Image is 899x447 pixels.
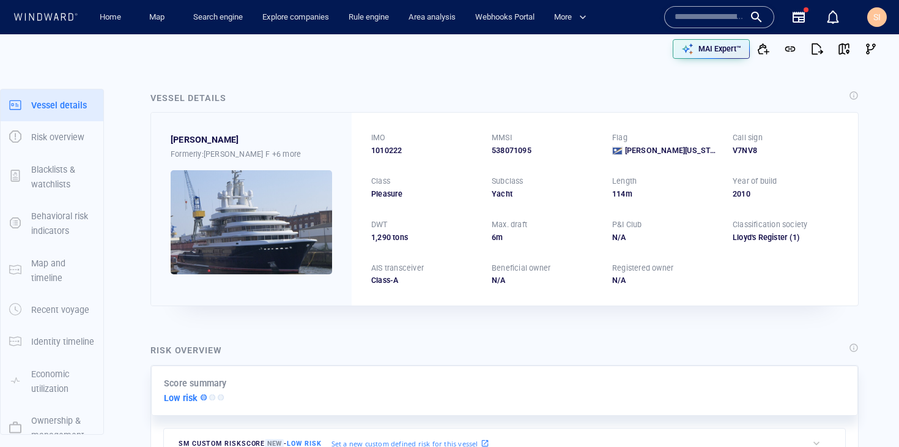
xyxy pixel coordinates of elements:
span: Latest position report [57,359,130,368]
span: Dark Activity Start [57,239,118,249]
dl: [DATE] 20:42Destination ChangeSHIFFTING BERTHSHIFTING BERTH [6,307,164,350]
span: Lost [57,163,71,172]
span: [DATE] 23:37 [6,206,38,220]
p: Call sign [733,132,763,143]
div: tooltips.createAOI [656,44,676,62]
span: [DATE] 23:37 [7,239,39,254]
span: (1) [788,232,838,243]
div: Compliance Activities [135,12,144,31]
span: SI [873,12,881,22]
div: Formerly: [PERSON_NAME] F [171,148,332,160]
div: Toggle vessel historical path [638,44,656,62]
p: Classification society [733,219,807,230]
dl: [DATE] 23:37Found[GEOGRAPHIC_DATA] [6,197,164,231]
span: Edit activity risk [149,240,159,247]
button: Search engine [188,7,248,28]
button: Create an AOI. [656,44,676,62]
p: Beneficial owner [492,263,550,274]
p: Ownership & management [31,413,95,443]
span: [DATE] 11:54 [6,163,38,178]
a: Map and timeline [1,264,103,276]
span: 2 days, [GEOGRAPHIC_DATA] [57,107,158,116]
span: [GEOGRAPHIC_DATA] [57,73,132,82]
a: Home [95,7,126,28]
dl: [DATE] 23:37Dark Activity Start21 hours, [GEOGRAPHIC_DATA] [6,231,164,274]
span: [PERSON_NAME][US_STATE] [625,145,718,156]
span: N/A [492,276,506,285]
div: 1km [170,343,215,356]
dl: [DATE] 20:23Dark activity end[GEOGRAPHIC_DATA] [6,274,164,307]
button: Add to vessel list [750,36,777,62]
span: Class-A [371,276,398,285]
button: Vessel details [1,89,103,121]
span: More [554,10,586,24]
span: [DATE] 20:23 [6,282,38,297]
p: P&I Club [612,219,642,230]
button: View on map [831,36,857,62]
a: Economic utilization [1,375,103,386]
button: Blacklists & watchlists [1,154,103,201]
div: 538071095 [492,145,597,156]
p: DWT [371,219,388,230]
p: Low risk [164,391,198,405]
span: m [626,189,632,198]
span: 6 [492,233,496,242]
a: Webhooks Portal [470,7,539,28]
img: 5905c347f211af4c5ec8b51d_0 [171,170,332,274]
a: Map [144,7,174,28]
div: Vessel details [150,91,226,105]
button: Risk overview [1,121,103,153]
dl: [DATE] 14:48Found[GEOGRAPHIC_DATA] [6,53,164,87]
p: Length [612,176,637,187]
a: Area analysis [404,7,461,28]
p: Blacklists & watchlists [31,162,95,192]
span: Lost [57,96,71,105]
button: Export report [804,36,831,62]
p: Flag [612,132,627,143]
span: Found [57,62,78,71]
span: [DATE] 20:42 [6,316,38,331]
span: Found [57,129,78,138]
p: Map and timeline [31,256,95,286]
button: Economic utilization [1,358,103,405]
span: [GEOGRAPHIC_DATA] [57,293,132,302]
button: Home [91,7,130,28]
span: [DATE] 14:48 [6,96,38,110]
div: 2010 [733,189,838,200]
span: 6 days [180,315,203,324]
p: Economic utilization [31,367,95,397]
span: SHIFTING BERTH [57,336,116,345]
button: Map and timeline [1,247,103,295]
button: Export vessel information [589,44,620,62]
div: Notification center [826,10,840,24]
span: 114 [612,189,626,198]
span: SHIFFTING BERTH [57,327,120,336]
a: Blacklists & watchlists [1,170,103,182]
div: Risk overview [150,343,222,358]
span: 12 hours, [GEOGRAPHIC_DATA] [57,174,164,192]
p: +6 more [272,148,301,160]
p: Max. draft [492,219,527,230]
dl: [DATE] 11:54Found[GEOGRAPHIC_DATA] [6,121,164,154]
a: Behavioral risk indicators [1,217,103,229]
p: Year of build [733,176,777,187]
span: [GEOGRAPHIC_DATA] [57,217,132,226]
div: Yacht [492,189,597,200]
div: Pleasure [371,189,477,200]
button: 6 days[DATE]-[DATE] [170,309,283,331]
button: More [549,7,597,28]
div: Lloyd's Register [733,232,788,243]
p: AIS transceiver [371,263,424,274]
a: OpenStreetMap [582,369,641,378]
button: Get link [777,36,804,62]
div: [PERSON_NAME] [171,132,239,147]
div: Toggle map information layers [676,44,695,62]
span: [DATE] 22:19 [6,359,38,374]
p: Vessel details [31,98,87,113]
button: Visual Link Analysis [857,36,884,62]
a: Rule engine [344,7,394,28]
a: Ownership & management [1,422,103,434]
p: Class [371,176,390,187]
dl: [DATE] 14:48Lost2 days, [GEOGRAPHIC_DATA] [6,87,164,121]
